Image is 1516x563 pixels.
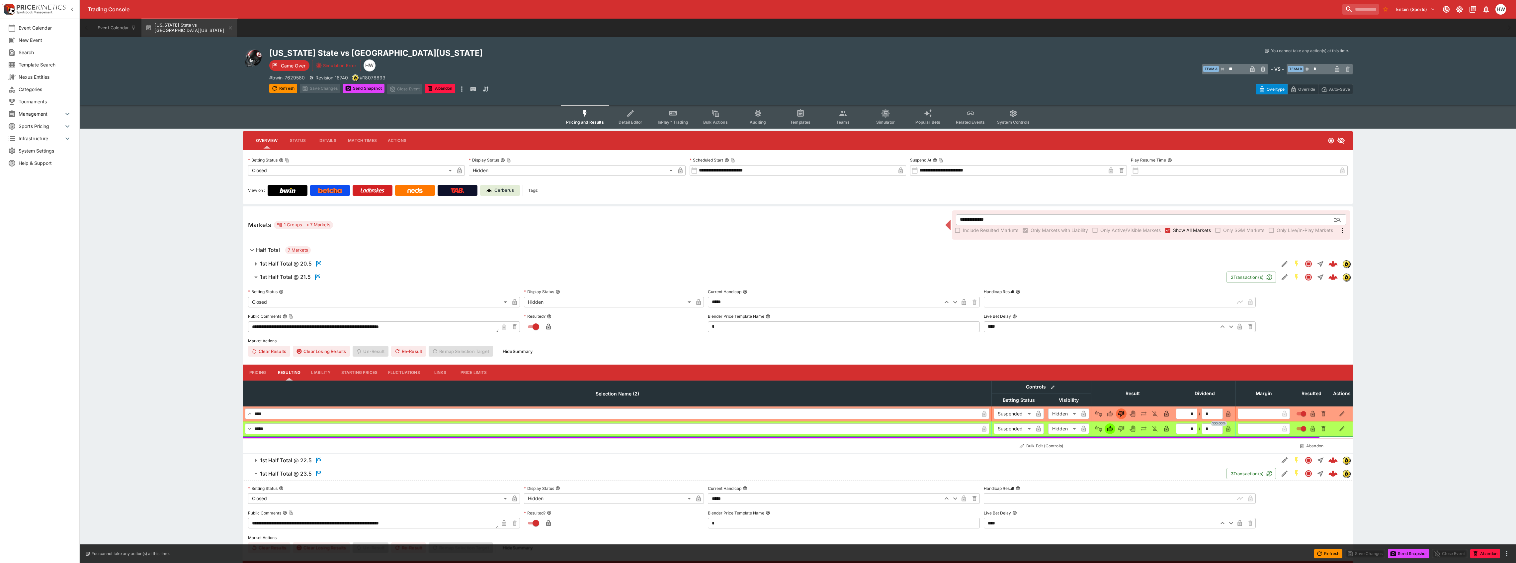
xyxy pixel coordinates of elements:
div: / [1199,410,1200,417]
p: Handicap Result [984,486,1014,491]
button: Half Total7 Markets [243,244,1353,257]
th: Controls [992,381,1091,394]
a: 25a9e0ba-cad6-4d8c-9ec1-d629ce6d41fd [1326,467,1340,480]
button: Win [1105,408,1115,419]
span: Event Calendar [19,24,71,31]
button: 1st Half Total @ 20.5 [243,257,1279,271]
div: Suspended [994,423,1033,434]
button: Abandon [425,84,455,93]
img: bwin [1343,260,1350,268]
p: Betting Status [248,486,278,491]
button: Void [1127,408,1138,419]
button: Push [1138,423,1149,434]
div: Suspended [994,408,1033,419]
button: Void [1127,423,1138,434]
button: Copy To Clipboard [730,158,735,163]
button: Public CommentsCopy To Clipboard [283,314,287,319]
span: Un-Result [353,542,388,553]
button: Edit Detail [1279,271,1291,283]
label: Market Actions [248,336,1348,346]
button: more [458,84,466,94]
button: Send Snapshot [1388,549,1429,558]
p: Public Comments [248,510,281,516]
span: Only Active/Visible Markets [1100,227,1161,234]
button: Copy To Clipboard [506,158,511,163]
img: bwin.png [352,75,358,81]
button: Betting Status [279,486,284,491]
button: Eliminated In Play [1150,423,1160,434]
button: Closed [1303,454,1314,466]
button: Handicap Result [1016,289,1020,294]
button: Closed [1303,258,1314,270]
button: Copy To Clipboard [939,158,943,163]
img: bwin [1343,274,1350,281]
button: HideSummary [499,346,537,357]
div: Event type filters [561,105,1035,129]
button: Notifications [1480,3,1492,15]
span: Re-Result [391,542,426,553]
img: PriceKinetics Logo [2,3,15,16]
p: Blender Price Template Name [708,313,764,319]
button: Bulk Edit (Controls) [994,441,1089,451]
svg: Hidden [1337,137,1345,145]
button: Win [1105,423,1115,434]
span: Infrastructure [19,135,63,142]
button: Refresh [1314,549,1342,558]
button: Public CommentsCopy To Clipboard [283,510,287,515]
button: Refresh [269,84,297,93]
svg: Closed [1328,137,1334,144]
th: Result [1091,381,1174,406]
span: Show All Markets [1173,227,1211,234]
span: 7 Markets [285,247,311,254]
button: Display Status [555,289,560,294]
p: Scheduled Start [690,157,723,163]
h6: Half Total [256,247,280,254]
button: Edit Detail [1279,258,1291,270]
button: 3Transaction(s) [1226,468,1276,479]
p: Play Resume Time [1131,157,1166,163]
button: Edit Detail [1279,468,1291,480]
div: Closed [248,165,454,176]
th: Dividend [1174,381,1236,406]
span: Templates [790,120,810,125]
svg: More [1338,227,1346,235]
p: Override [1298,86,1315,93]
p: Game Over [281,62,305,69]
button: [US_STATE] State vs [GEOGRAPHIC_DATA][US_STATE] [141,19,237,37]
img: logo-cerberus--red.svg [1328,469,1338,478]
img: Bwin [280,188,295,193]
p: Display Status [524,289,554,294]
div: bwin [1342,273,1350,281]
a: Cerberus [480,185,520,196]
th: Actions [1331,381,1353,406]
p: Cerberus [494,187,514,194]
button: No Bookmarks [1380,4,1391,15]
div: Hidden [524,493,693,504]
h6: 1st Half Total @ 21.5 [260,274,311,281]
span: New Event [19,37,71,44]
span: Teams [836,120,850,125]
span: 100.00% [1211,421,1227,426]
svg: Closed [1305,456,1312,464]
img: Cerberus [486,188,492,193]
a: b5e863fe-dad5-43ec-accc-6b91c671be1c [1326,257,1340,271]
button: Auto-Save [1318,84,1353,94]
img: logo-cerberus--red.svg [1328,259,1338,269]
span: Include Resulted Markets [963,227,1018,234]
div: Harry Walker [364,59,376,71]
button: Resulted? [547,314,551,319]
button: HideSummary [499,542,537,553]
span: Un-Result [353,346,388,357]
span: Visibility [1052,396,1086,404]
button: Scheduled StartCopy To Clipboard [724,158,729,163]
span: Detail Editor [619,120,642,125]
span: Mark an event as closed and abandoned. [425,85,455,91]
button: SGM Enabled [1291,271,1303,283]
button: Eliminated In Play [1150,408,1160,419]
button: Push [1138,408,1149,419]
div: 25a9e0ba-cad6-4d8c-9ec1-d629ce6d41fd [1328,469,1338,478]
button: 1st Half Total @ 21.5 [243,271,1226,284]
div: Closed [248,493,509,504]
button: Liability [306,365,336,381]
button: SGM Enabled [1291,468,1303,480]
